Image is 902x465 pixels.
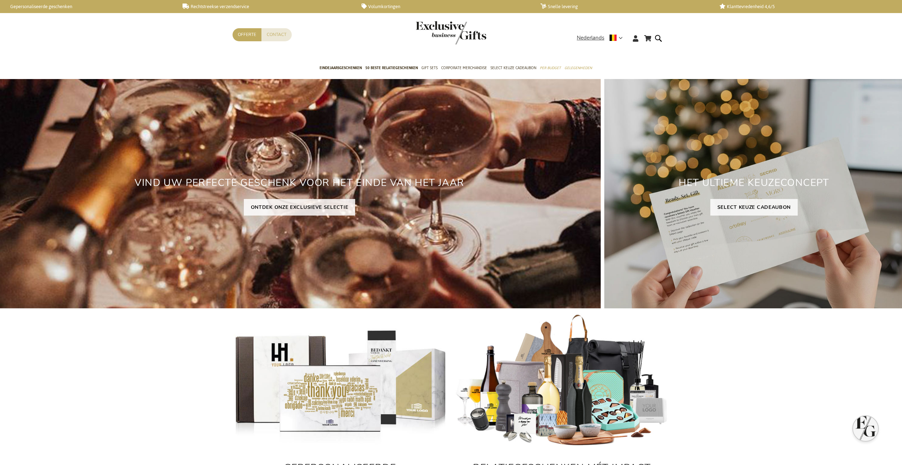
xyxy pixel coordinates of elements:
a: Gepersonaliseerde geschenken [4,4,171,10]
span: Select Keuze Cadeaubon [490,64,536,72]
a: ONTDEK ONZE EXCLUSIEVE SELECTIE [244,199,356,216]
span: 50 beste relatiegeschenken [365,64,418,72]
img: Gepersonaliseerde relatiegeschenken voor personeel en klanten [233,314,447,448]
span: Per Budget [540,64,561,72]
span: Gelegenheden [564,64,592,72]
a: Offerte [233,28,261,41]
span: Eindejaarsgeschenken [320,64,362,72]
a: SELECT KEUZE CADEAUBON [710,199,798,216]
img: Gepersonaliseerde relatiegeschenken voor personeel en klanten [455,314,669,448]
span: Gift Sets [421,64,438,72]
img: Exclusive Business gifts logo [416,21,486,44]
span: Corporate Merchandise [441,64,487,72]
span: Nederlands [577,34,604,42]
a: Klanttevredenheid 4,6/5 [719,4,887,10]
a: store logo [416,21,451,44]
a: Snelle levering [540,4,708,10]
a: Rechtstreekse verzendservice [183,4,350,10]
a: Contact [261,28,292,41]
a: Volumkortingen [362,4,529,10]
div: Nederlands [577,34,627,42]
